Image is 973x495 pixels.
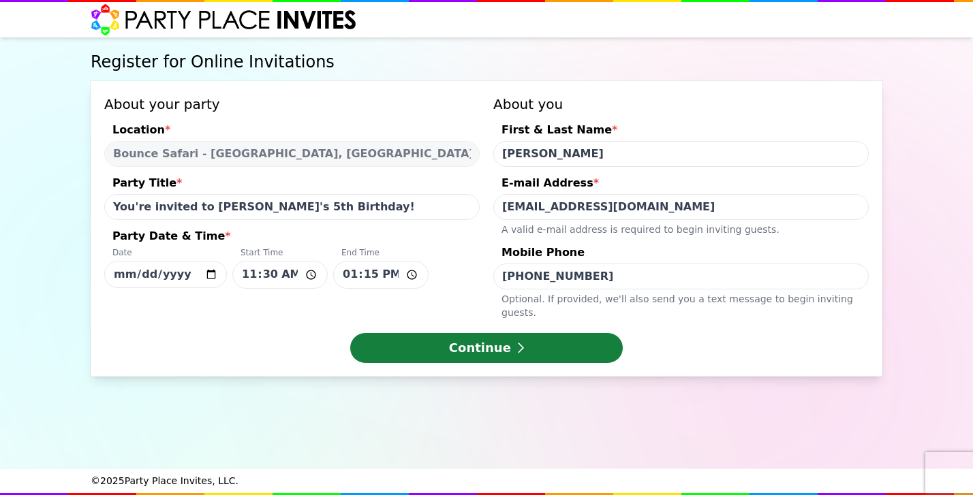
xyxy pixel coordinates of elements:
h1: Register for Online Invitations [91,51,882,73]
input: First & Last Name* [493,141,869,167]
div: First & Last Name [493,122,869,141]
h3: About you [493,95,869,114]
div: End Time [333,247,429,261]
div: Start Time [232,247,328,261]
div: Mobile Phone [493,244,869,264]
div: Party Date & Time [104,228,480,247]
div: A valid e-mail address is required to begin inviting guests. [493,220,869,236]
div: Location [104,122,480,141]
div: Party Title [104,175,480,194]
div: Date [104,247,227,261]
input: Mobile PhoneOptional. If provided, we'll also send you a text message to begin inviting guests. [493,264,869,289]
img: Party Place Invites [91,3,357,36]
button: Continue [350,333,623,363]
div: © 2025 Party Place Invites, LLC. [91,468,882,493]
div: E-mail Address [493,175,869,194]
input: Party Date & Time*DateStart TimeEnd Time [232,261,328,289]
input: Party Date & Time*DateStart TimeEnd Time [104,261,227,288]
h3: About your party [104,95,480,114]
select: Location* [104,141,480,167]
input: Party Date & Time*DateStart TimeEnd Time [333,261,429,289]
input: E-mail Address*A valid e-mail address is required to begin inviting guests. [493,194,869,220]
div: Optional. If provided, we ' ll also send you a text message to begin inviting guests. [493,289,869,319]
input: Party Title* [104,194,480,220]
